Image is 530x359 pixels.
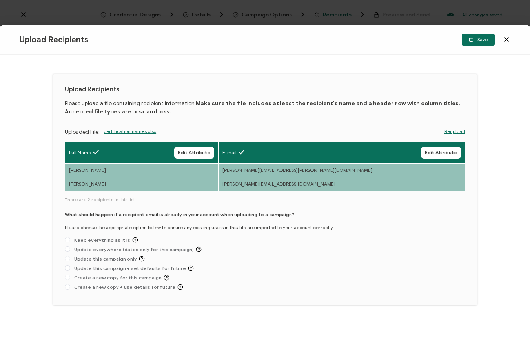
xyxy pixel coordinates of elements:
p: Please upload a file containing recipient information. [65,99,465,116]
iframe: Chat Widget [491,321,530,359]
span: Update this campaign only [70,256,145,262]
span: E-mail [222,149,237,156]
span: Save [469,37,488,42]
td: [PERSON_NAME][EMAIL_ADDRESS][DOMAIN_NAME] [218,177,465,191]
span: There are 2 recipients in this list. [65,196,465,203]
a: Reupload [444,128,465,135]
span: Update everywhere (dates only for this campaign) [70,246,202,252]
button: Save [462,34,495,46]
h1: Upload Recipients [65,86,465,93]
span: Update this campaign + set defaults for future [70,265,194,271]
button: Edit Attribute [421,147,461,159]
td: [PERSON_NAME] [65,177,218,191]
p: Uploaded File: [65,128,100,138]
span: Full Name [69,149,91,156]
button: Edit Attribute [174,147,214,159]
p: Please choose the appropriate option below to ensure any existing users in this file are imported... [65,224,334,231]
span: Edit Attribute [178,150,210,155]
span: Edit Attribute [425,150,457,155]
td: [PERSON_NAME] [65,164,218,177]
span: Keep everything as it is [70,237,138,243]
span: Upload Recipients [20,35,88,45]
p: What should happen if a recipient email is already in your account when uploading to a campaign? [65,211,294,218]
span: certification names.xlsx [104,128,156,148]
span: Create a new copy for this campaign [70,275,169,281]
span: Create a new copy + use details for future [70,284,183,290]
td: [PERSON_NAME][EMAIL_ADDRESS][PERSON_NAME][DOMAIN_NAME] [218,164,465,177]
b: Make sure the file includes at least the recipient's name and a header row with column titles. Ac... [65,100,460,115]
